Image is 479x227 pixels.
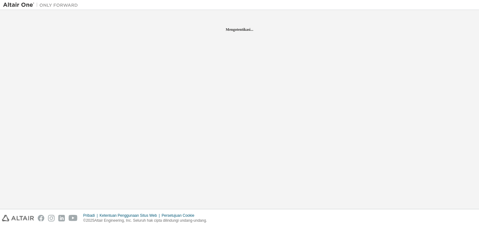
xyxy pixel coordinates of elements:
img: Altair Satu [3,2,81,8]
img: altair_logo.svg [2,215,34,221]
font: Mengotentikasi... [226,27,253,32]
font: Pribadi [83,213,95,218]
img: facebook.svg [38,215,44,221]
font: Persetujuan Cookie [162,213,194,218]
img: instagram.svg [48,215,55,221]
font: Ketentuan Penggunaan Situs Web [99,213,157,218]
font: Altair Engineering, Inc. Seluruh hak cipta dilindungi undang-undang. [94,218,207,223]
img: linkedin.svg [58,215,65,221]
font: © [83,218,86,223]
img: youtube.svg [69,215,78,221]
font: 2025 [86,218,94,223]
